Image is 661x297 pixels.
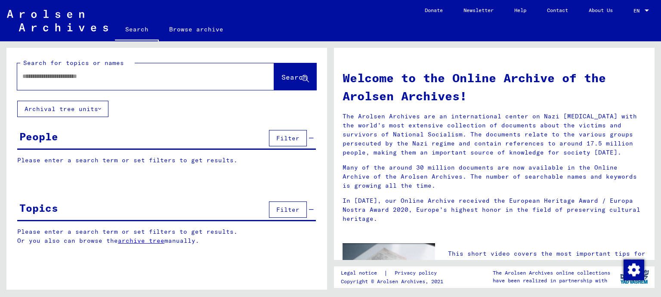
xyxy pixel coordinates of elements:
p: Please enter a search term or set filters to get results. [17,156,316,165]
button: Filter [269,130,307,146]
a: Legal notice [341,269,384,278]
img: Change consent [624,260,644,280]
button: Filter [269,201,307,218]
h1: Welcome to the Online Archive of the Arolsen Archives! [343,69,646,105]
div: Topics [19,200,58,216]
p: The Arolsen Archives online collections [493,269,610,277]
img: yv_logo.png [618,266,651,288]
a: archive tree [118,237,164,244]
a: Browse archive [159,19,234,40]
div: | [341,269,447,278]
p: Many of the around 30 million documents are now available in the Online Archive of the Arolsen Ar... [343,163,646,190]
p: The Arolsen Archives are an international center on Nazi [MEDICAL_DATA] with the world’s most ext... [343,112,646,157]
button: Archival tree units [17,101,108,117]
span: Filter [276,206,300,213]
p: have been realized in partnership with [493,277,610,285]
span: Search [281,73,307,81]
div: People [19,129,58,144]
span: EN [633,8,643,14]
p: This short video covers the most important tips for searching the Online Archive. [448,249,646,267]
a: Search [115,19,159,41]
span: Filter [276,134,300,142]
p: Copyright © Arolsen Archives, 2021 [341,278,447,285]
mat-label: Search for topics or names [23,59,124,67]
p: In [DATE], our Online Archive received the European Heritage Award / Europa Nostra Award 2020, Eu... [343,196,646,223]
p: Please enter a search term or set filters to get results. Or you also can browse the manually. [17,227,316,245]
button: Search [274,63,316,90]
a: Privacy policy [388,269,447,278]
img: Arolsen_neg.svg [7,10,108,31]
img: video.jpg [343,243,435,294]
